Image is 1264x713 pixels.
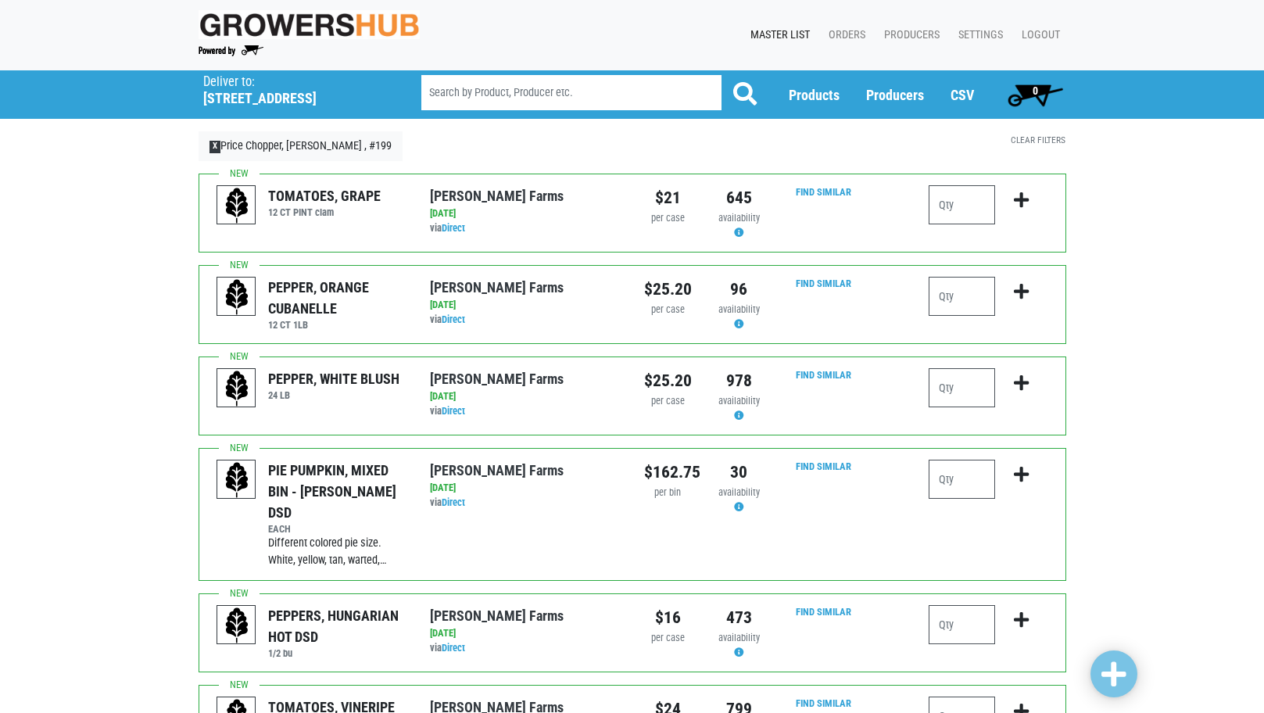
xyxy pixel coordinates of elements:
[644,303,692,317] div: per case
[442,642,465,654] a: Direct
[718,212,760,224] span: availability
[715,185,763,210] div: 645
[644,368,692,393] div: $25.20
[268,460,406,523] div: PIE PUMPKIN, MIXED BIN - [PERSON_NAME] DSD
[1001,79,1070,110] a: 0
[268,389,399,401] h6: 24 LB
[203,74,381,90] p: Deliver to:
[644,394,692,409] div: per case
[430,279,564,296] a: [PERSON_NAME] Farms
[430,607,564,624] a: [PERSON_NAME] Farms
[644,485,692,500] div: per bin
[203,90,381,107] h5: [STREET_ADDRESS]
[872,20,946,50] a: Producers
[268,368,399,389] div: PEPPER, WHITE BLUSH
[715,605,763,630] div: 473
[430,389,620,404] div: [DATE]
[946,20,1009,50] a: Settings
[430,481,620,496] div: [DATE]
[1011,134,1065,145] a: Clear Filters
[217,606,256,645] img: placeholder-variety-43d6402dacf2d531de610a020419775a.svg
[442,314,465,325] a: Direct
[217,278,256,317] img: placeholder-variety-43d6402dacf2d531de610a020419775a.svg
[268,319,406,331] h6: 12 CT 1LB
[430,462,564,478] a: [PERSON_NAME] Farms
[644,277,692,302] div: $25.20
[430,626,620,641] div: [DATE]
[430,206,620,221] div: [DATE]
[268,605,406,647] div: PEPPERS, HUNGARIAN HOT DSD
[1009,20,1066,50] a: Logout
[442,405,465,417] a: Direct
[644,211,692,226] div: per case
[715,460,763,485] div: 30
[203,70,393,107] span: Price Chopper, Cicero , #199 (5701 Cir Dr E, Cicero, NY 13039, USA)
[217,186,256,225] img: placeholder-variety-43d6402dacf2d531de610a020419775a.svg
[430,221,620,236] div: via
[268,185,381,206] div: TOMATOES, GRAPE
[268,647,406,659] h6: 1/2 bu
[430,371,564,387] a: [PERSON_NAME] Farms
[796,697,851,709] a: Find Similar
[217,460,256,500] img: placeholder-variety-43d6402dacf2d531de610a020419775a.svg
[644,460,692,485] div: $162.75
[796,460,851,472] a: Find Similar
[789,87,840,103] a: Products
[929,605,995,644] input: Qty
[796,278,851,289] a: Find Similar
[715,277,763,302] div: 96
[796,369,851,381] a: Find Similar
[209,141,221,153] span: X
[268,206,381,218] h6: 12 CT PINT clam
[199,131,403,161] a: XPrice Chopper, [PERSON_NAME] , #199
[268,277,406,319] div: PEPPER, ORANGE CUBANELLE
[430,496,620,511] div: via
[718,303,760,315] span: availability
[268,523,406,535] h6: EACH
[380,554,387,567] span: …
[929,277,995,316] input: Qty
[430,404,620,419] div: via
[866,87,924,103] a: Producers
[796,186,851,198] a: Find Similar
[1033,84,1038,97] span: 0
[718,486,760,498] span: availability
[929,460,995,499] input: Qty
[442,222,465,234] a: Direct
[217,369,256,408] img: placeholder-variety-43d6402dacf2d531de610a020419775a.svg
[199,10,421,39] img: original-fc7597fdc6adbb9d0e2ae620e786d1a2.jpg
[442,496,465,508] a: Direct
[715,368,763,393] div: 978
[430,188,564,204] a: [PERSON_NAME] Farms
[430,298,620,313] div: [DATE]
[199,45,263,56] img: Powered by Big Wheelbarrow
[796,606,851,618] a: Find Similar
[738,20,816,50] a: Master List
[951,87,974,103] a: CSV
[816,20,872,50] a: Orders
[718,632,760,643] span: availability
[929,185,995,224] input: Qty
[644,631,692,646] div: per case
[268,535,406,568] div: Different colored pie size. White, yellow, tan, warted,
[929,368,995,407] input: Qty
[421,75,722,110] input: Search by Product, Producer etc.
[644,605,692,630] div: $16
[430,641,620,656] div: via
[430,313,620,328] div: via
[644,185,692,210] div: $21
[718,395,760,407] span: availability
